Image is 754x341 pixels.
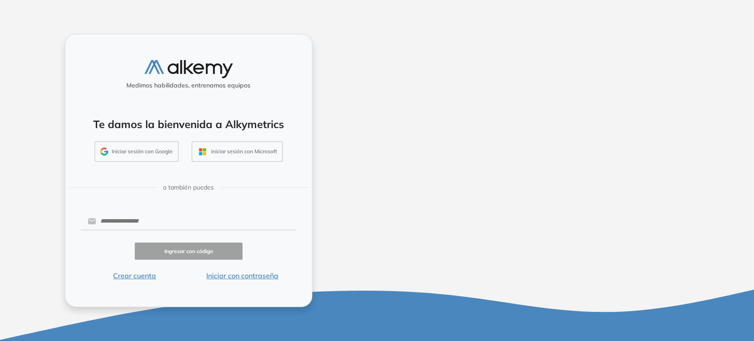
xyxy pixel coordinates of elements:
span: o también puedes [163,183,214,192]
button: Iniciar con contraseña [189,270,296,281]
button: Iniciar sesión con Microsoft [192,141,283,162]
img: GMAIL_ICON [100,148,108,155]
h4: Te damos la bienvenida a Alkymetrics [77,118,300,131]
button: Ingresar con código [135,242,242,260]
img: logo-alkemy [144,60,233,78]
button: Iniciar sesión con Google [95,141,178,162]
img: OUTLOOK_ICON [197,147,208,157]
h5: Medimos habilidades, entrenamos equipos [69,82,308,89]
button: Crear cuenta [81,270,189,281]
